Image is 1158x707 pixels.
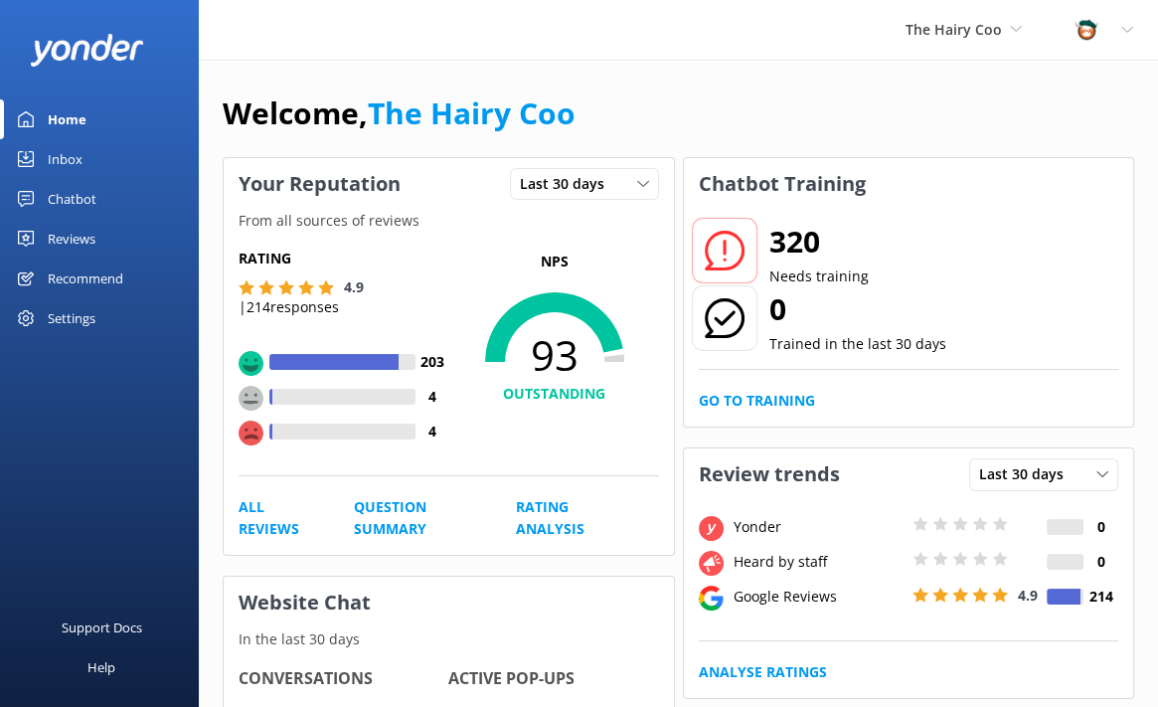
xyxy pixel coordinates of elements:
img: yonder-white-logo.png [30,34,144,67]
h4: 203 [415,351,450,373]
img: 457-1738239164.png [1072,15,1101,45]
div: Google Reviews [729,586,908,608]
span: Last 30 days [979,463,1075,485]
span: The Hairy Coo [906,20,1002,39]
div: Reviews [48,219,95,259]
a: Go to Training [699,390,815,412]
a: Question Summary [354,496,471,541]
div: Yonder [729,516,908,538]
div: Recommend [48,259,123,298]
h4: 214 [1083,586,1118,608]
p: In the last 30 days [224,628,674,650]
a: All Reviews [239,496,309,541]
h4: 0 [1083,516,1118,538]
h4: 4 [415,386,450,408]
h3: Website Chat [224,577,674,628]
a: Rating Analysis [516,496,614,541]
h4: Conversations [239,666,448,692]
div: Help [87,647,115,687]
span: 4.9 [344,277,364,296]
p: Trained in the last 30 days [769,333,946,355]
p: From all sources of reviews [224,210,674,232]
div: Settings [48,298,95,338]
h4: 0 [1083,551,1118,573]
h3: Chatbot Training [684,158,881,210]
h5: Rating [239,248,450,269]
h2: 320 [769,218,869,265]
h2: 0 [769,285,946,333]
div: Inbox [48,139,83,179]
h4: Active Pop-ups [448,666,658,692]
a: The Hairy Coo [368,92,576,133]
p: | 214 responses [239,296,339,318]
div: Heard by staff [729,551,908,573]
span: 4.9 [1018,586,1038,605]
span: Last 30 days [520,173,616,195]
p: NPS [450,251,659,272]
p: Needs training [769,265,869,287]
div: Home [48,99,86,139]
h3: Review trends [684,448,855,500]
h4: 4 [415,421,450,442]
a: Analyse Ratings [699,661,827,683]
span: 93 [450,329,659,379]
h4: OUTSTANDING [450,383,659,405]
h3: Your Reputation [224,158,415,210]
h1: Welcome, [223,89,576,137]
div: Chatbot [48,179,96,219]
div: Support Docs [62,608,142,647]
